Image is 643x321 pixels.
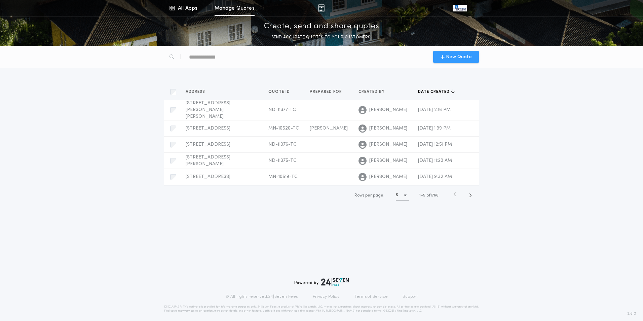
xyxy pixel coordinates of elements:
span: Prepared for [310,89,343,95]
span: [STREET_ADDRESS] [186,174,230,179]
p: © All rights reserved. 24|Seven Fees [225,294,298,299]
a: [URL][DOMAIN_NAME] [322,310,355,312]
span: [PERSON_NAME] [369,107,407,113]
span: 1 [419,193,421,198]
span: [STREET_ADDRESS] [186,126,230,131]
span: [PERSON_NAME] [310,126,348,131]
span: Date created [418,89,451,95]
span: ND-11375-TC [268,158,297,163]
span: [PERSON_NAME] [369,141,407,148]
h1: 5 [396,192,398,199]
button: Address [186,88,210,95]
span: [DATE] 1:39 PM [418,126,451,131]
span: [PERSON_NAME] [369,125,407,132]
button: 5 [396,190,409,201]
a: Privacy Policy [313,294,340,299]
img: vs-icon [453,5,467,11]
span: of 1766 [426,192,439,199]
span: [STREET_ADDRESS] [186,142,230,147]
span: MN-10520-TC [268,126,299,131]
span: [PERSON_NAME] [369,157,407,164]
img: img [318,4,325,12]
button: Quote ID [268,88,295,95]
span: Quote ID [268,89,291,95]
p: DISCLAIMER: This estimate is provided for informational purposes only. 24|Seven Fees, a product o... [164,305,479,313]
span: [STREET_ADDRESS][PERSON_NAME][PERSON_NAME] [186,101,230,119]
span: Created by [358,89,386,95]
span: 5 [423,193,425,198]
span: New Quote [446,53,472,61]
span: Rows per page: [354,193,384,198]
a: Support [403,294,418,299]
button: New Quote [433,51,479,63]
span: [STREET_ADDRESS][PERSON_NAME] [186,155,230,167]
div: Powered by [294,278,349,286]
img: logo [321,278,349,286]
button: Date created [418,88,455,95]
button: Created by [358,88,390,95]
span: MN-10519-TC [268,174,298,179]
span: Address [186,89,206,95]
a: Terms of Service [354,294,388,299]
span: [DATE] 9:32 AM [418,174,452,179]
span: [DATE] 12:51 PM [418,142,452,147]
span: [DATE] 2:16 PM [418,107,451,112]
span: ND-11376-TC [268,142,297,147]
p: Create, send and share quotes [264,21,379,32]
span: 3.8.0 [627,311,636,317]
span: [DATE] 11:20 AM [418,158,452,163]
span: ND-11377-TC [268,107,296,112]
p: SEND ACCURATE QUOTES TO YOUR CUSTOMERS. [271,34,372,41]
span: [PERSON_NAME] [369,174,407,180]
